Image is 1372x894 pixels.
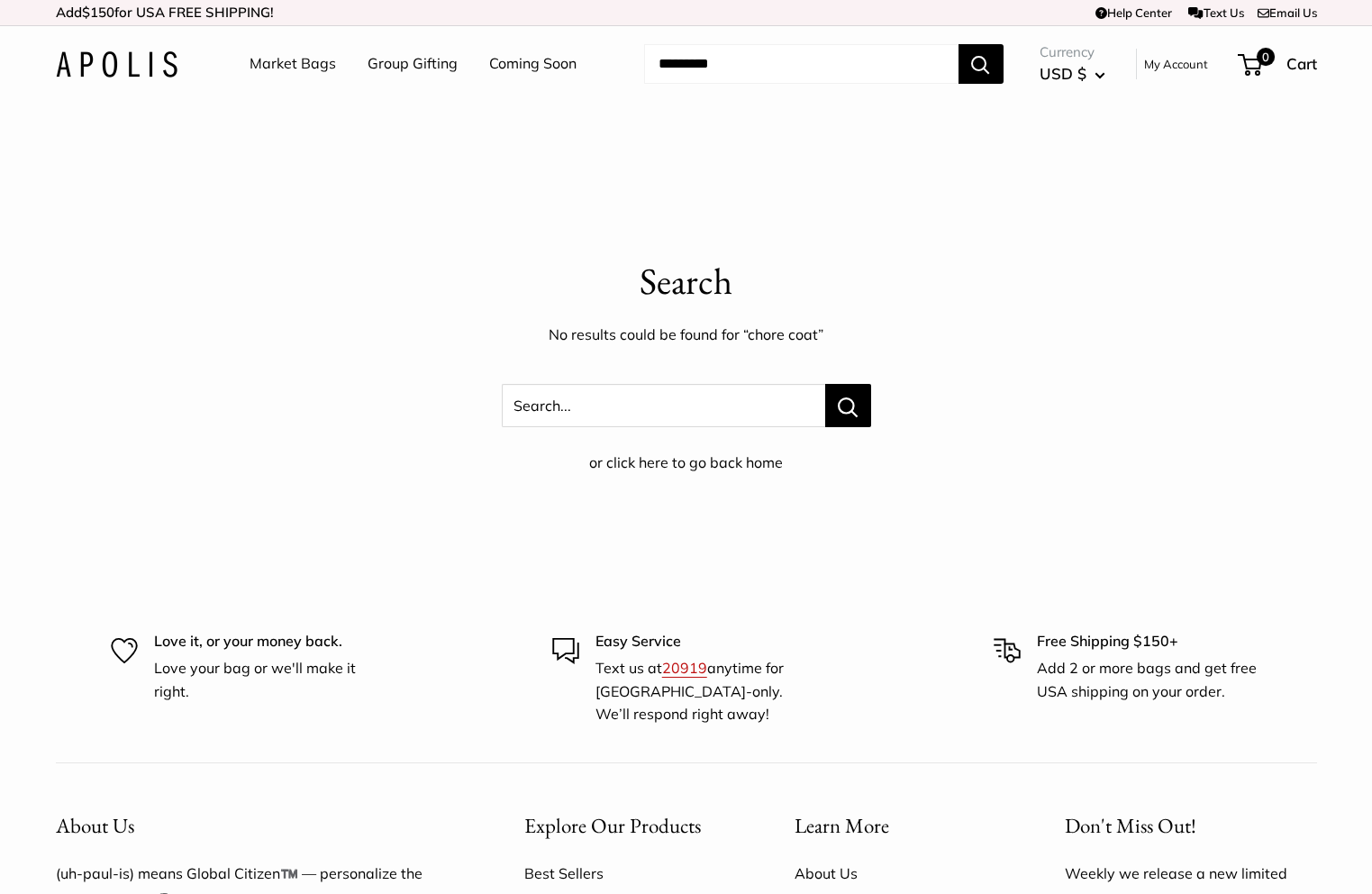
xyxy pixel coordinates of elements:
[795,859,1002,888] a: About Us
[56,322,1317,349] p: No results could be found for “chore coat”
[595,630,821,653] p: Easy Service
[524,859,731,888] a: Best Sellers
[250,50,336,78] a: Market Bags
[1144,53,1208,75] a: My Account
[1065,808,1317,844] p: Don't Miss Out!
[644,44,959,84] input: Search...
[56,812,134,839] span: About Us
[795,812,889,839] span: Learn More
[1240,50,1317,78] a: 0 Cart
[524,812,701,839] span: Explore Our Products
[154,657,379,703] p: Love your bag or we'll make it right.
[489,50,577,78] a: Coming Soon
[524,808,731,844] button: Explore Our Products
[56,51,177,78] img: Apolis
[1188,5,1243,20] a: Text Us
[662,659,707,677] a: 20919
[82,4,114,21] span: $150
[825,384,871,427] button: Search...
[795,808,1002,844] button: Learn More
[56,255,1317,308] p: Search
[1040,59,1105,88] button: USD $
[1040,64,1086,83] span: USD $
[959,44,1004,84] button: Search
[1095,5,1172,20] a: Help Center
[1040,40,1105,65] span: Currency
[1037,630,1262,653] p: Free Shipping $150+
[368,50,458,78] a: Group Gifting
[1037,657,1262,703] p: Add 2 or more bags and get free USA shipping on your order.
[1256,48,1274,66] span: 0
[589,453,783,471] a: or click here to go back home
[595,657,821,726] p: Text us at anytime for [GEOGRAPHIC_DATA]-only. We’ll respond right away!
[1258,5,1317,20] a: Email Us
[56,808,461,844] button: About Us
[154,630,379,653] p: Love it, or your money back.
[1286,54,1317,73] span: Cart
